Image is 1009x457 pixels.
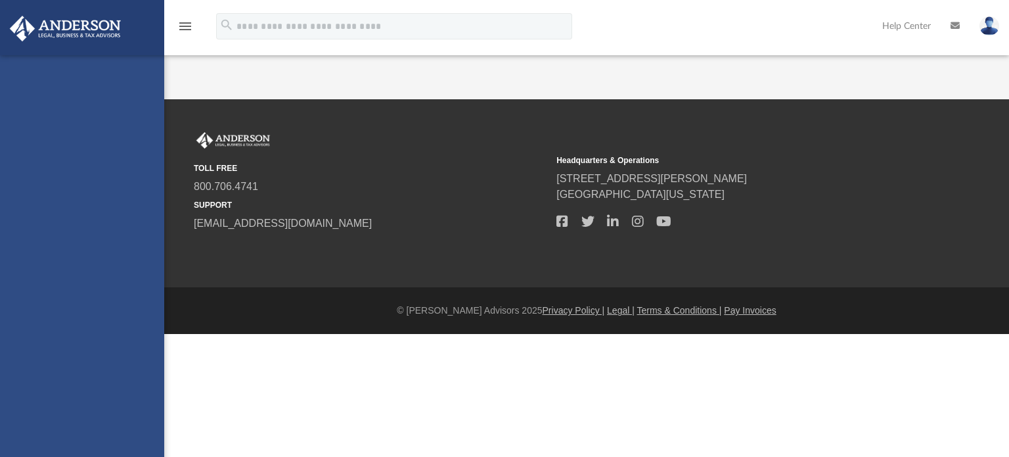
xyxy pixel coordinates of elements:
i: search [219,18,234,32]
small: SUPPORT [194,199,547,211]
a: [STREET_ADDRESS][PERSON_NAME] [556,173,747,184]
img: Anderson Advisors Platinum Portal [6,16,125,41]
small: Headquarters & Operations [556,155,910,166]
i: menu [177,18,193,34]
a: 800.706.4741 [194,181,258,192]
a: menu [177,25,193,34]
a: Pay Invoices [724,305,776,316]
img: User Pic [979,16,999,36]
small: TOLL FREE [194,162,547,174]
a: Legal | [607,305,635,316]
div: © [PERSON_NAME] Advisors 2025 [164,304,1009,318]
a: Privacy Policy | [543,305,605,316]
a: [GEOGRAPHIC_DATA][US_STATE] [556,189,725,200]
img: Anderson Advisors Platinum Portal [194,132,273,149]
a: [EMAIL_ADDRESS][DOMAIN_NAME] [194,218,372,229]
a: Terms & Conditions | [637,305,722,316]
